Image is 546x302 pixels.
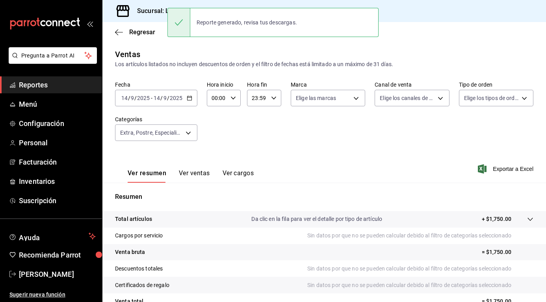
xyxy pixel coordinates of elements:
p: + $1,750.00 [482,215,511,223]
span: / [128,95,130,101]
p: Sin datos por que no se pueden calcular debido al filtro de categorías seleccionado [307,232,533,240]
p: Sin datos por que no se pueden calcular debido al filtro de categorías seleccionado [307,281,533,289]
span: Personal [19,137,96,148]
span: Reportes [19,80,96,90]
span: - [151,95,152,101]
label: Marca [291,82,365,87]
p: Total artículos [115,215,152,223]
span: / [134,95,137,101]
label: Hora fin [247,82,281,87]
button: Ver ventas [179,169,210,183]
span: / [160,95,163,101]
label: Hora inicio [207,82,241,87]
span: Configuración [19,118,96,129]
p: Da clic en la fila para ver el detalle por tipo de artículo [251,215,382,223]
input: ---- [137,95,150,101]
span: Ayuda [19,232,85,241]
div: Los artículos listados no incluyen descuentos de orden y el filtro de fechas está limitado a un m... [115,60,533,69]
p: Resumen [115,192,533,202]
button: Ver cargos [223,169,254,183]
label: Canal de venta [375,82,449,87]
span: Elige los canales de venta [380,94,435,102]
p: = $1,750.00 [482,248,533,256]
span: Menú [19,99,96,109]
span: Pregunta a Parrot AI [21,52,85,60]
span: / [167,95,169,101]
span: [PERSON_NAME] [19,269,96,280]
input: ---- [169,95,183,101]
span: Extra, Postre, Especialidad, Entrada, Taco [120,129,183,137]
span: Regresar [129,28,155,36]
span: Suscripción [19,195,96,206]
label: Categorías [115,117,197,122]
label: Fecha [115,82,197,87]
h3: Sucursal: Los portales de Boca (Ver) [131,6,243,16]
p: Descuentos totales [115,265,163,273]
button: Regresar [115,28,155,36]
label: Tipo de orden [459,82,533,87]
input: -- [130,95,134,101]
p: Sin datos por que no se pueden calcular debido al filtro de categorías seleccionado [307,265,533,273]
button: Ver resumen [128,169,166,183]
div: navigation tabs [128,169,254,183]
button: open_drawer_menu [87,20,93,27]
span: Elige las marcas [296,94,336,102]
button: Pregunta a Parrot AI [9,47,97,64]
input: -- [121,95,128,101]
span: Recomienda Parrot [19,250,96,260]
p: Venta bruta [115,248,145,256]
p: Cargos por servicio [115,232,163,240]
span: Inventarios [19,176,96,187]
input: -- [163,95,167,101]
div: Reporte generado, revisa tus descargas. [190,14,303,31]
span: Sugerir nueva función [9,291,96,299]
span: Elige los tipos de orden [464,94,519,102]
input: -- [153,95,160,101]
span: Facturación [19,157,96,167]
button: Exportar a Excel [479,164,533,174]
p: Certificados de regalo [115,281,169,289]
a: Pregunta a Parrot AI [6,57,97,65]
div: Ventas [115,48,140,60]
